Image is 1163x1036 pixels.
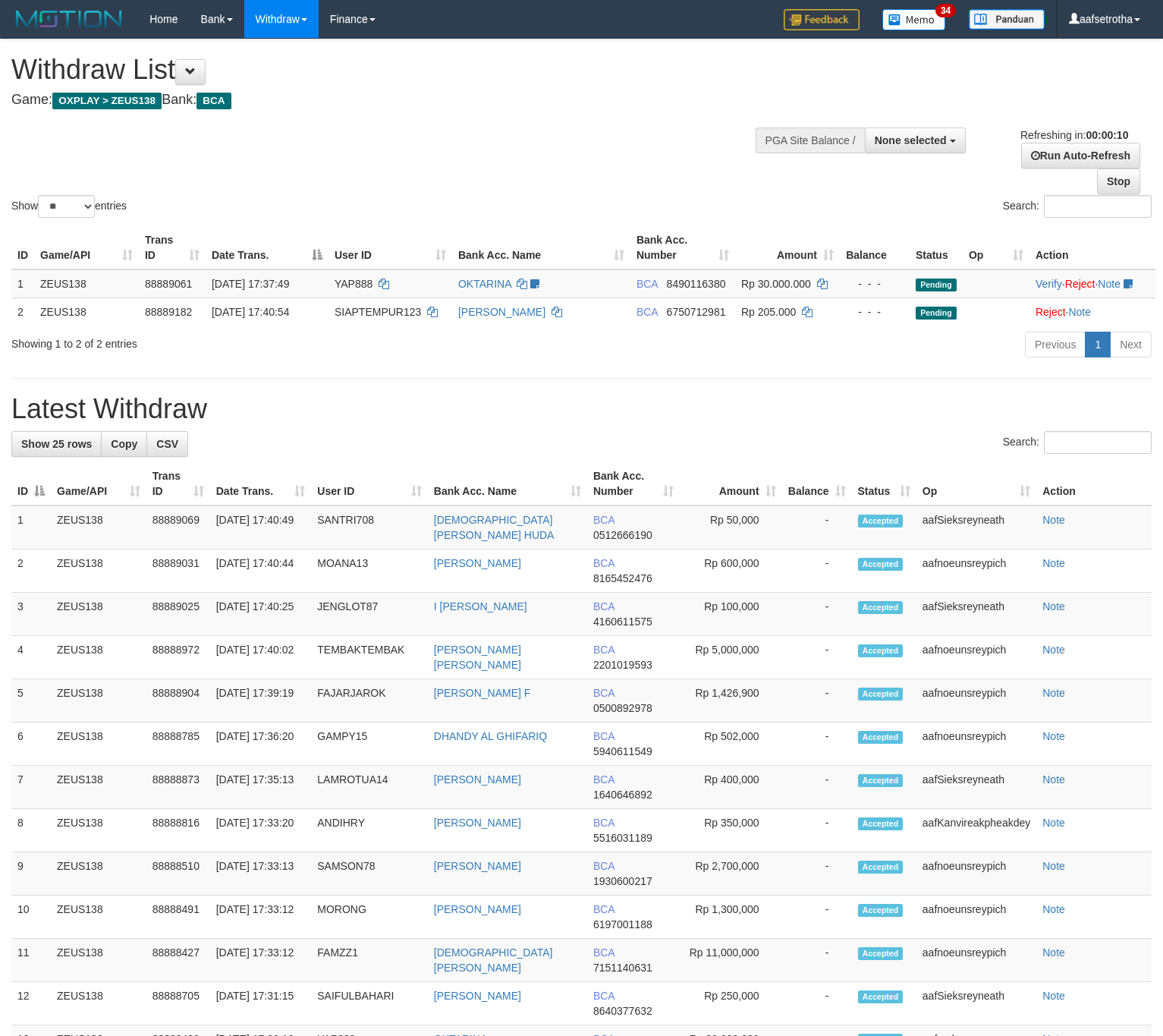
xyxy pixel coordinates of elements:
td: aafKanvireakpheakdey [916,809,1036,852]
th: Amount: activate to sort column ascending [680,462,782,505]
td: Rp 100,000 [680,593,782,636]
h1: Latest Withdraw [11,394,1152,424]
td: [DATE] 17:33:20 [210,809,312,852]
th: Game/API: activate to sort column ascending [51,462,146,505]
td: · · [1029,269,1155,298]
th: Status [910,226,963,269]
a: Copy [101,431,147,457]
td: - [782,636,852,679]
span: Pending [916,307,957,320]
h4: Game: Bank: [11,93,760,108]
td: [DATE] 17:40:25 [210,593,312,636]
td: [DATE] 17:40:44 [210,549,312,593]
span: Copy 0512666190 to clipboard [593,529,652,541]
span: Copy 8165452476 to clipboard [593,572,652,584]
span: Copy 6750712981 to clipboard [667,306,726,318]
td: · [1029,298,1155,326]
td: aafnoeunsreypich [916,549,1036,593]
th: Action [1036,462,1152,505]
td: - [782,852,852,896]
td: aafSieksreyneath [916,505,1036,549]
a: Reject [1036,306,1066,318]
td: 2 [11,298,34,326]
td: [DATE] 17:31:15 [210,982,312,1025]
a: DHANDY AL GHIFARIQ [434,730,547,742]
th: Balance: activate to sort column ascending [782,462,852,505]
a: [PERSON_NAME] [434,817,521,829]
span: Copy 8490116380 to clipboard [667,278,726,290]
span: BCA [593,687,615,699]
td: aafnoeunsreypich [916,896,1036,939]
a: [PERSON_NAME] [434,860,521,872]
span: Accepted [858,601,904,614]
a: Note [1042,860,1065,872]
td: Rp 1,300,000 [680,896,782,939]
th: Bank Acc. Name: activate to sort column ascending [428,462,587,505]
button: None selected [865,128,966,153]
a: Note [1042,557,1065,569]
td: 8 [11,809,51,852]
span: BCA [593,817,615,829]
a: OKTARINA [458,278,511,290]
th: Date Trans.: activate to sort column ascending [210,462,312,505]
img: Feedback.jpg [784,9,860,30]
a: [PERSON_NAME] [434,773,521,786]
div: Showing 1 to 2 of 2 entries [11,330,473,351]
a: [PERSON_NAME] [434,990,521,1002]
th: User ID: activate to sort column ascending [328,226,452,269]
td: 4 [11,636,51,679]
span: 88889182 [145,306,192,318]
span: 34 [935,4,956,17]
td: Rp 5,000,000 [680,636,782,679]
span: Accepted [858,558,904,571]
td: 2 [11,549,51,593]
span: Accepted [858,990,904,1003]
span: None selected [875,134,947,146]
a: Note [1042,817,1065,829]
a: [PERSON_NAME] [458,306,545,318]
td: - [782,982,852,1025]
td: ZEUS138 [51,896,146,939]
div: - - - [846,276,904,291]
span: Accepted [858,644,904,657]
th: User ID: activate to sort column ascending [311,462,428,505]
span: Copy [111,438,137,450]
a: [PERSON_NAME] [PERSON_NAME] [434,644,521,671]
label: Show entries [11,195,127,218]
span: Show 25 rows [21,438,92,450]
span: BCA [593,860,615,872]
span: BCA [593,946,615,959]
a: Note [1042,990,1065,1002]
label: Search: [1003,195,1152,218]
span: Accepted [858,731,904,744]
span: Accepted [858,688,904,701]
span: 88889061 [145,278,192,290]
th: Bank Acc. Number: activate to sort column ascending [587,462,680,505]
div: PGA Site Balance / [756,128,865,153]
span: OXPLAY > ZEUS138 [52,93,162,109]
td: 88889069 [146,505,210,549]
td: Rp 1,426,900 [680,679,782,723]
td: SANTRI708 [311,505,428,549]
th: Status: activate to sort column ascending [852,462,916,505]
td: - [782,679,852,723]
span: Copy 1640646892 to clipboard [593,789,652,801]
img: Button%20Memo.svg [882,9,946,30]
td: [DATE] 17:33:13 [210,852,312,896]
label: Search: [1003,431,1152,454]
td: ZEUS138 [51,593,146,636]
td: MOANA13 [311,549,428,593]
span: BCA [593,557,615,569]
span: BCA [593,644,615,656]
td: ZEUS138 [51,679,146,723]
td: JENGLOT87 [311,593,428,636]
a: 1 [1085,332,1111,357]
span: Copy 8640377632 to clipboard [593,1005,652,1017]
td: - [782,809,852,852]
td: 88888972 [146,636,210,679]
td: 11 [11,939,51,982]
td: - [782,593,852,636]
td: [DATE] 17:39:19 [210,679,312,723]
td: 88888427 [146,939,210,982]
td: MORONG [311,896,428,939]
